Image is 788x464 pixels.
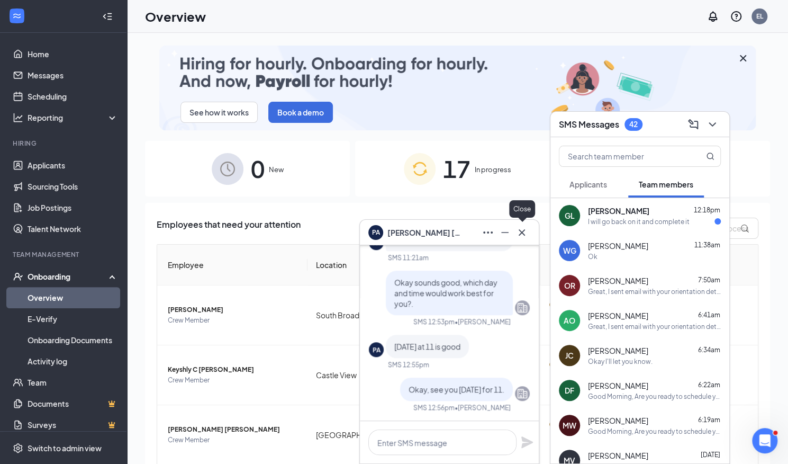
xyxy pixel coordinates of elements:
svg: Company [516,387,529,400]
th: Status [541,245,608,285]
span: Okay sounds good, which day and time would work best for you?. [394,278,497,308]
a: Activity log [28,351,118,372]
div: Okay I'll let you know. [588,357,653,366]
span: In progress [475,164,511,175]
td: Castle View [307,345,402,405]
div: OR [564,280,575,291]
svg: ComposeMessage [687,118,700,131]
a: Team [28,372,118,393]
td: South Broad [307,285,402,345]
div: DF [565,385,574,396]
a: Sourcing Tools [28,176,118,197]
a: Onboarding Documents [28,329,118,351]
div: SMS 12:53pm [413,317,455,326]
span: Team members [639,180,693,189]
th: Employee [157,245,307,285]
img: payroll-small.gif [159,46,756,130]
button: ChevronDown [704,116,721,133]
div: Onboarding [28,271,109,282]
span: Okay, see you [DATE] for 11. [409,385,504,394]
button: Book a demo [268,102,333,123]
svg: MagnifyingGlass [706,152,714,160]
div: I will go back on it and complete it [588,217,690,226]
div: SMS 11:21am [388,253,429,262]
span: [DATE] [701,451,720,459]
span: [PERSON_NAME] [588,240,648,251]
span: Applicants [569,180,607,189]
div: SMS 12:56pm [413,403,455,412]
button: See how it works [180,102,258,123]
a: Job Postings [28,197,118,218]
div: Great, I sent email with your orientation details. [588,287,721,296]
a: Scheduling [28,86,118,107]
a: E-Verify [28,308,118,329]
a: Overview [28,287,118,308]
input: Search team member [559,146,685,166]
svg: Collapse [102,11,113,22]
a: DocumentsCrown [28,393,118,414]
a: Talent Network [28,218,118,239]
span: Keyshly C [PERSON_NAME] [168,364,299,375]
div: EL [756,12,763,21]
div: Reporting [28,112,119,123]
span: 6:19am [698,416,720,424]
button: Ellipses [479,224,496,241]
svg: QuestionInfo [730,10,742,23]
div: Good Morning, Are you ready to schedule your orientation? [588,427,721,436]
span: [PERSON_NAME] [PERSON_NAME] [387,227,461,238]
svg: Settings [13,443,23,453]
iframe: Intercom live chat [752,428,777,453]
div: Switch to admin view [28,443,102,453]
span: Employees that need your attention [157,218,301,239]
button: Minimize [496,224,513,241]
button: ComposeMessage [685,116,702,133]
span: Crew Member [168,435,299,445]
div: WG [563,245,576,256]
span: [PERSON_NAME] [588,206,649,216]
span: [PERSON_NAME] [588,450,648,461]
span: [DATE] at 11 is good [394,342,460,351]
div: Good Morning, Are you ready to schedule your orientation? [588,392,721,401]
div: Great, I sent email with your orientation details. [588,322,721,331]
div: AO [564,315,575,326]
h3: SMS Messages [559,119,619,130]
span: Crew Member [168,375,299,386]
div: GL [565,210,575,221]
div: MW [563,420,576,431]
span: [PERSON_NAME] [588,310,648,321]
span: [PERSON_NAME] [PERSON_NAME] [168,424,299,435]
svg: Company [516,301,529,314]
h1: Overview [145,7,206,25]
span: 6:22am [698,381,720,389]
svg: Cross [737,52,749,65]
span: • [PERSON_NAME] [455,317,511,326]
span: [PERSON_NAME] [588,380,648,391]
svg: ChevronDown [706,118,719,131]
span: New [269,164,284,175]
div: JC [565,350,574,361]
span: [PERSON_NAME] [168,305,299,315]
a: Applicants [28,155,118,176]
div: 42 [629,120,638,129]
span: 11:38am [694,241,720,249]
svg: Analysis [13,112,23,123]
svg: WorkstreamLogo [12,11,22,21]
span: 7:50am [698,276,720,284]
span: [PERSON_NAME] [588,415,648,426]
a: Messages [28,65,118,86]
span: Crew Member [168,315,299,326]
div: SMS 12:55pm [388,360,429,369]
div: Team Management [13,250,116,259]
span: [PERSON_NAME] [588,275,648,286]
span: 17 [443,150,470,187]
div: PA [373,345,381,354]
svg: Plane [521,436,533,449]
a: SurveysCrown [28,414,118,435]
svg: UserCheck [13,271,23,282]
th: Location [307,245,402,285]
span: 6:34am [698,346,720,354]
svg: Cross [515,226,528,239]
span: [PERSON_NAME] [588,345,648,356]
span: 6:41am [698,311,720,319]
